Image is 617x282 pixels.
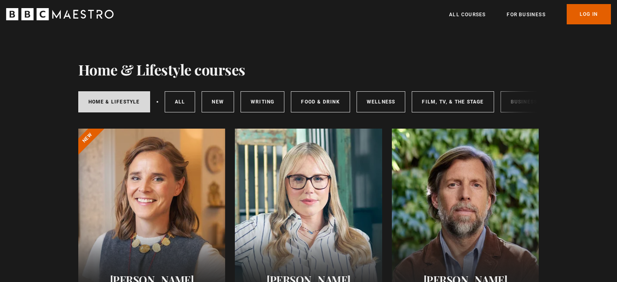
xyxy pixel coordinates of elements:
[567,4,611,24] a: Log In
[449,4,611,24] nav: Primary
[6,8,114,20] svg: BBC Maestro
[78,61,245,78] h1: Home & Lifestyle courses
[202,91,234,112] a: New
[165,91,196,112] a: All
[78,91,150,112] a: Home & Lifestyle
[507,11,545,19] a: For business
[241,91,284,112] a: Writing
[291,91,350,112] a: Food & Drink
[412,91,494,112] a: Film, TV, & The Stage
[449,11,486,19] a: All Courses
[357,91,406,112] a: Wellness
